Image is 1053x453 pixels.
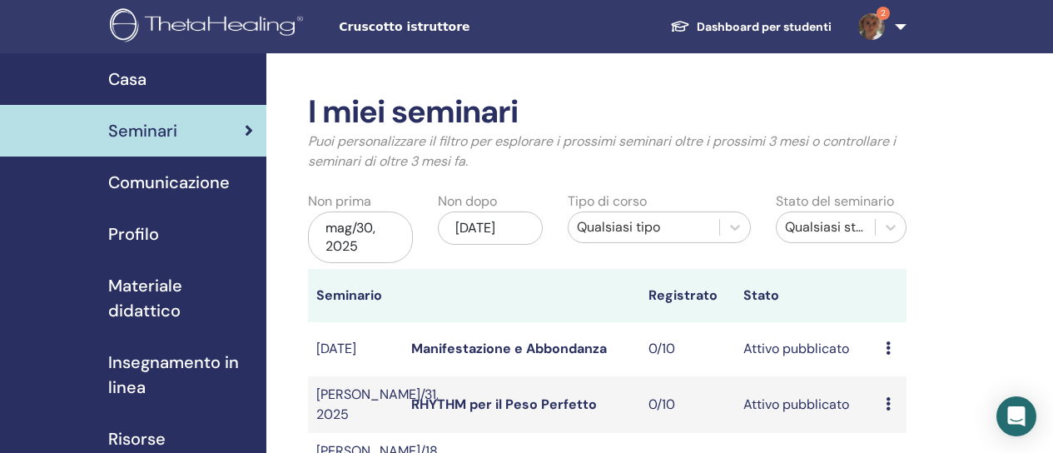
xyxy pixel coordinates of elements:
[877,7,890,20] span: 2
[339,18,589,36] span: Cruscotto istruttore
[640,269,735,322] th: Registrato
[670,19,690,33] img: graduation-cap-white.svg
[776,192,894,212] label: Stato del seminario
[308,132,906,172] p: Puoi personalizzare il filtro per esplorare i prossimi seminari oltre i prossimi 3 mesi o control...
[735,322,877,376] td: Attivo pubblicato
[108,170,230,195] span: Comunicazione
[735,376,877,433] td: Attivo pubblicato
[108,426,166,451] span: Risorse
[108,67,147,92] span: Casa
[308,376,403,433] td: [PERSON_NAME]/31, 2025
[411,340,607,357] a: Manifestazione e Abbondanza
[108,118,177,143] span: Seminari
[640,322,735,376] td: 0/10
[308,192,371,212] label: Non prima
[308,212,413,263] div: mag/30, 2025
[996,396,1036,436] div: Open Intercom Messenger
[110,8,309,46] img: logo.png
[411,396,597,413] a: RHYTHM per il Peso Perfetto
[438,212,543,245] div: [DATE]
[657,12,845,42] a: Dashboard per studenti
[577,217,711,237] div: Qualsiasi tipo
[108,222,159,246] span: Profilo
[785,217,867,237] div: Qualsiasi stato
[640,376,735,433] td: 0/10
[308,93,906,132] h2: I miei seminari
[735,269,877,322] th: Stato
[108,350,253,400] span: Insegnamento in linea
[438,192,497,212] label: Non dopo
[108,273,253,323] span: Materiale didattico
[568,192,647,212] label: Tipo di corso
[308,322,403,376] td: [DATE]
[308,269,403,322] th: Seminario
[858,13,885,40] img: default.jpg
